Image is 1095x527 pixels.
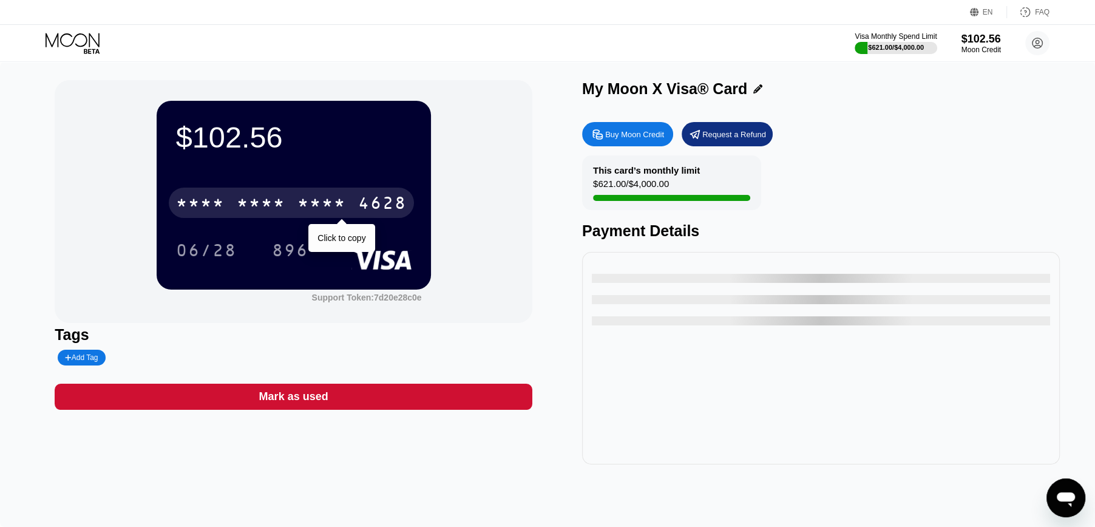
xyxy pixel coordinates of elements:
div: Add Tag [65,353,98,362]
div: Mark as used [55,384,532,410]
div: Request a Refund [682,122,773,146]
div: $102.56 [961,33,1001,46]
div: FAQ [1035,8,1049,16]
div: My Moon X Visa® Card [582,80,747,98]
div: EN [983,8,993,16]
div: FAQ [1007,6,1049,18]
iframe: Mesajlaşma penceresini başlatma düğmesi [1046,478,1085,517]
div: $621.00 / $4,000.00 [593,178,669,195]
div: This card’s monthly limit [593,165,700,175]
div: Request a Refund [702,129,766,140]
div: Add Tag [58,350,105,365]
div: EN [970,6,1007,18]
div: $102.56 [176,120,412,154]
div: Mark as used [259,390,328,404]
div: Payment Details [582,222,1060,240]
div: Tags [55,326,532,344]
div: Visa Monthly Spend Limit [855,32,937,41]
div: Support Token:7d20e28c0e [312,293,422,302]
div: Support Token: 7d20e28c0e [312,293,422,302]
div: 4628 [358,195,407,214]
div: 896 [263,235,317,265]
div: Click to copy [317,233,365,243]
div: $621.00 / $4,000.00 [868,44,924,51]
div: 896 [272,242,308,262]
div: Buy Moon Credit [582,122,673,146]
div: Buy Moon Credit [605,129,664,140]
div: $102.56Moon Credit [961,33,1001,54]
div: Moon Credit [961,46,1001,54]
div: 06/28 [167,235,246,265]
div: 06/28 [176,242,237,262]
div: Visa Monthly Spend Limit$621.00/$4,000.00 [855,32,937,54]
